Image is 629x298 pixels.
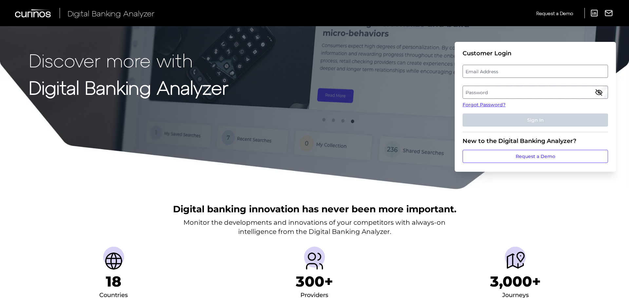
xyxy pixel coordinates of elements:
div: New to the Digital Banking Analyzer? [463,137,608,145]
img: Providers [304,251,325,272]
h1: 18 [106,273,121,290]
span: Digital Banking Analyzer [67,9,155,18]
h1: 3,000+ [490,273,541,290]
button: Sign In [463,114,608,127]
h1: 300+ [296,273,333,290]
span: Request a Demo [536,10,573,16]
a: Request a Demo [536,8,573,19]
a: Forgot Password? [463,101,608,108]
label: Password [463,86,607,98]
img: Countries [103,251,124,272]
h2: Digital banking innovation has never been more important. [173,203,456,215]
div: Customer Login [463,50,608,57]
img: Curinos [15,9,52,17]
p: Discover more with [29,50,228,70]
label: Email Address [463,65,607,77]
a: Request a Demo [463,150,608,163]
img: Journeys [505,251,526,272]
p: Monitor the developments and innovations of your competitors with always-on intelligence from the... [183,218,446,236]
strong: Digital Banking Analyzer [29,76,228,98]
